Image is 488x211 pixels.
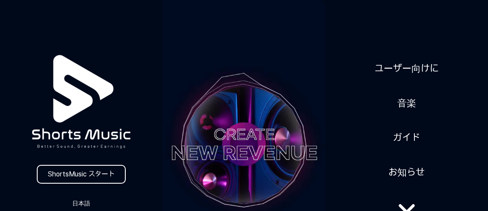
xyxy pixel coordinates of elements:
[11,32,151,172] img: logo
[61,197,102,209] button: 日本語
[394,93,420,114] a: 音楽
[37,165,126,184] a: ShortsMusic スタート
[385,162,428,183] a: お知らせ
[371,58,442,79] a: ユーザー向けに
[390,127,423,148] a: ガイド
